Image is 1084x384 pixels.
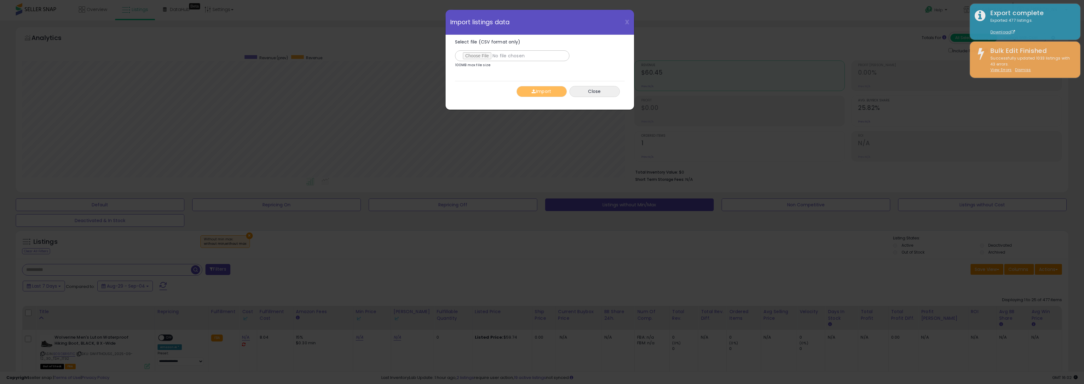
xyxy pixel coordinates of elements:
[1015,67,1031,72] u: Dismiss
[455,63,491,67] p: 100MB max file size
[569,86,620,97] button: Close
[986,55,1075,73] div: Successfully updated 1033 listings with 43 errors.
[625,18,629,26] span: X
[516,86,567,97] button: Import
[986,46,1075,55] div: Bulk Edit Finished
[990,29,1015,35] a: Download
[990,67,1012,72] a: View Errors
[455,39,521,45] span: Select file (CSV format only)
[986,9,1075,18] div: Export complete
[450,19,510,25] span: Import listings data
[986,18,1075,35] div: Exported 477 listings.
